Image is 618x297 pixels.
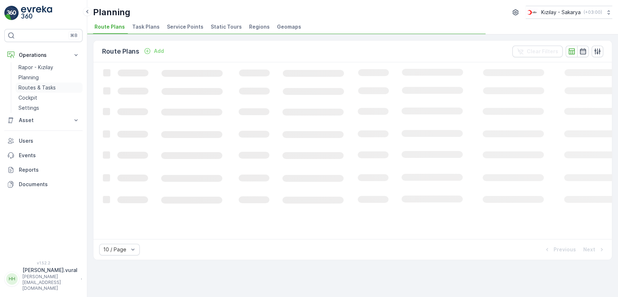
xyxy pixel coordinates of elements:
[526,8,538,16] img: k%C4%B1z%C4%B1lay_DTAvauz.png
[6,273,18,285] div: HH
[211,23,242,30] span: Static Tours
[22,274,77,291] p: [PERSON_NAME][EMAIL_ADDRESS][DOMAIN_NAME]
[141,47,167,55] button: Add
[541,9,581,16] p: Kızılay - Sakarya
[19,181,80,188] p: Documents
[102,46,139,57] p: Route Plans
[132,23,160,30] span: Task Plans
[583,246,595,253] p: Next
[4,163,83,177] a: Reports
[19,117,68,124] p: Asset
[526,6,612,19] button: Kızılay - Sakarya(+03:00)
[94,23,125,30] span: Route Plans
[18,104,39,112] p: Settings
[4,177,83,192] a: Documents
[18,84,56,91] p: Routes & Tasks
[93,7,130,18] p: Planning
[277,23,301,30] span: Geomaps
[584,9,602,15] p: ( +03:00 )
[16,62,83,72] a: Rapor - Kızılay
[154,47,164,55] p: Add
[16,103,83,113] a: Settings
[18,94,37,101] p: Cockpit
[19,51,68,59] p: Operations
[4,48,83,62] button: Operations
[16,72,83,83] a: Planning
[4,267,83,291] button: HH[PERSON_NAME].vural[PERSON_NAME][EMAIL_ADDRESS][DOMAIN_NAME]
[4,261,83,265] span: v 1.52.2
[249,23,270,30] span: Regions
[22,267,77,274] p: [PERSON_NAME].vural
[70,33,77,38] p: ⌘B
[527,48,558,55] p: Clear Filters
[19,152,80,159] p: Events
[4,6,19,20] img: logo
[19,137,80,145] p: Users
[18,74,39,81] p: Planning
[554,246,576,253] p: Previous
[18,64,53,71] p: Rapor - Kızılay
[167,23,203,30] span: Service Points
[16,93,83,103] a: Cockpit
[4,134,83,148] a: Users
[543,245,577,254] button: Previous
[512,46,563,57] button: Clear Filters
[19,166,80,173] p: Reports
[4,113,83,127] button: Asset
[583,245,606,254] button: Next
[4,148,83,163] a: Events
[21,6,52,20] img: logo_light-DOdMpM7g.png
[16,83,83,93] a: Routes & Tasks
